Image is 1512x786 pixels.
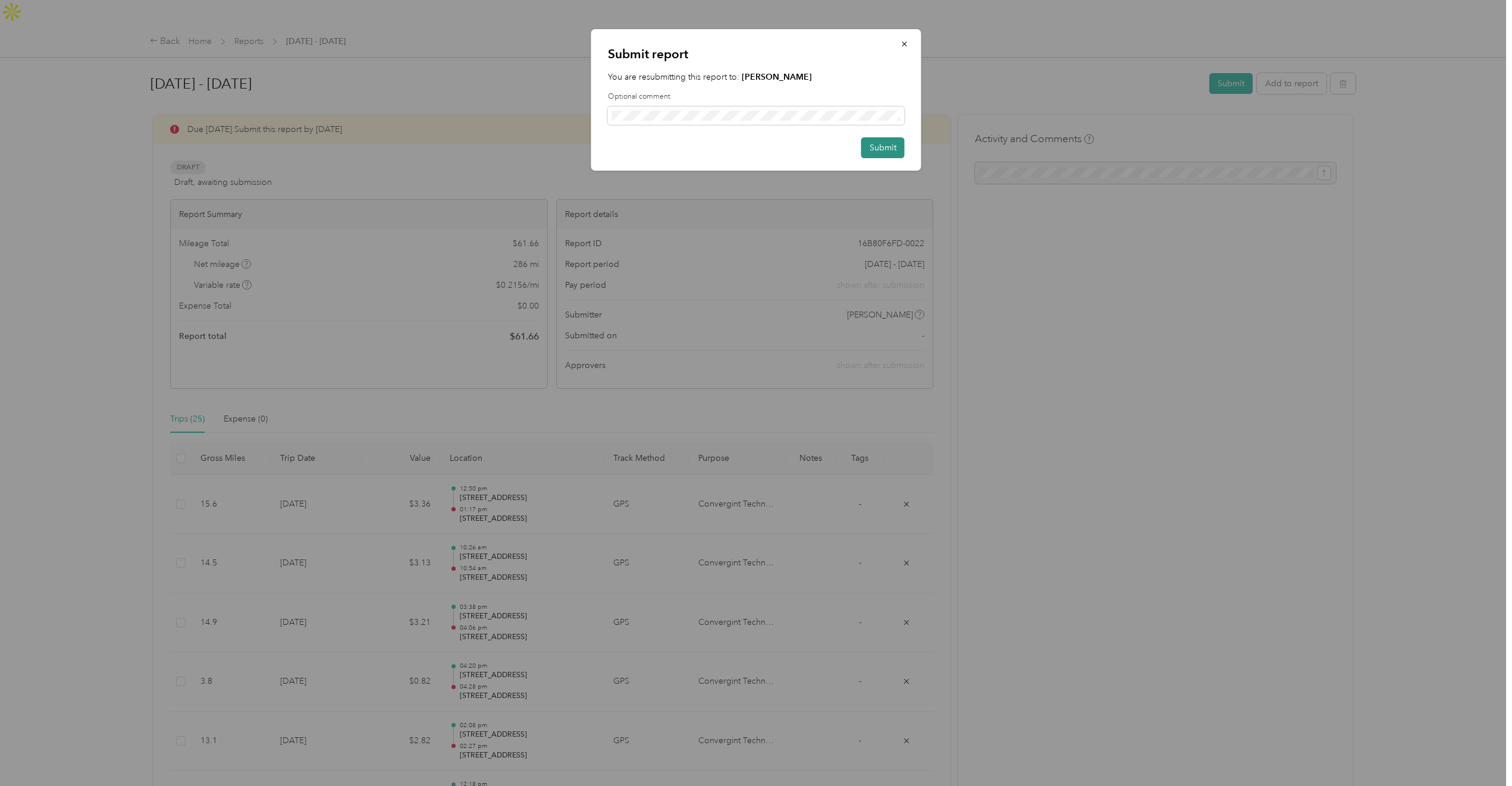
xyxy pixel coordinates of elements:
[861,137,905,158] button: Submit
[608,92,905,102] label: Optional comment
[608,46,905,62] p: Submit report
[742,72,812,82] strong: [PERSON_NAME]
[1445,719,1512,786] iframe: Everlance-gr Chat Button Frame
[608,71,905,83] p: You are resubmitting this report to:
